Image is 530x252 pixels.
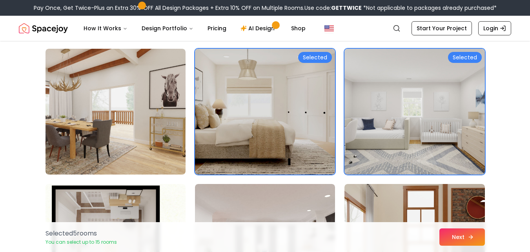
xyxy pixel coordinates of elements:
[324,24,334,33] img: United States
[34,4,497,12] div: Pay Once, Get Twice-Plus an Extra 30% OFF All Design Packages + Extra 10% OFF on Multiple Rooms.
[331,4,362,12] b: GETTWICE
[285,20,312,36] a: Shop
[46,239,117,245] p: You can select up to 15 rooms
[344,49,484,175] img: Room room-24
[19,20,68,36] a: Spacejoy
[201,20,233,36] a: Pricing
[195,49,335,175] img: Room room-23
[448,52,482,63] div: Selected
[46,49,186,175] img: Room room-22
[77,20,134,36] button: How It Works
[46,229,117,238] p: Selected 5 room s
[412,21,472,35] a: Start Your Project
[77,20,312,36] nav: Main
[439,228,485,246] button: Next
[234,20,283,36] a: AI Design
[298,52,332,63] div: Selected
[19,20,68,36] img: Spacejoy Logo
[478,21,511,35] a: Login
[362,4,497,12] span: *Not applicable to packages already purchased*
[135,20,200,36] button: Design Portfolio
[19,16,511,41] nav: Global
[304,4,362,12] span: Use code:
